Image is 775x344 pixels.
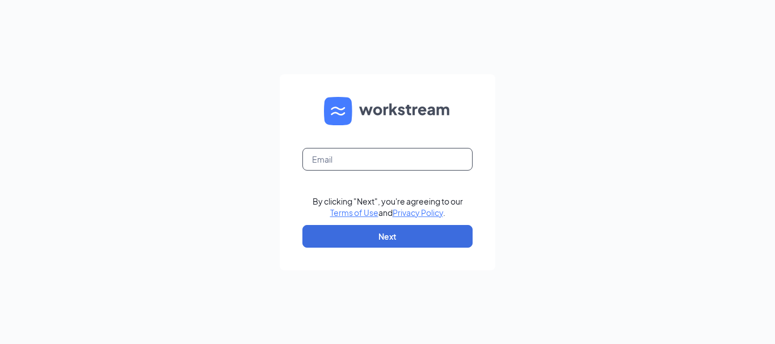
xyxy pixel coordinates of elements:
[302,148,473,171] input: Email
[324,97,451,125] img: WS logo and Workstream text
[302,225,473,248] button: Next
[330,207,378,218] a: Terms of Use
[313,196,463,218] div: By clicking "Next", you're agreeing to our and .
[393,207,443,218] a: Privacy Policy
